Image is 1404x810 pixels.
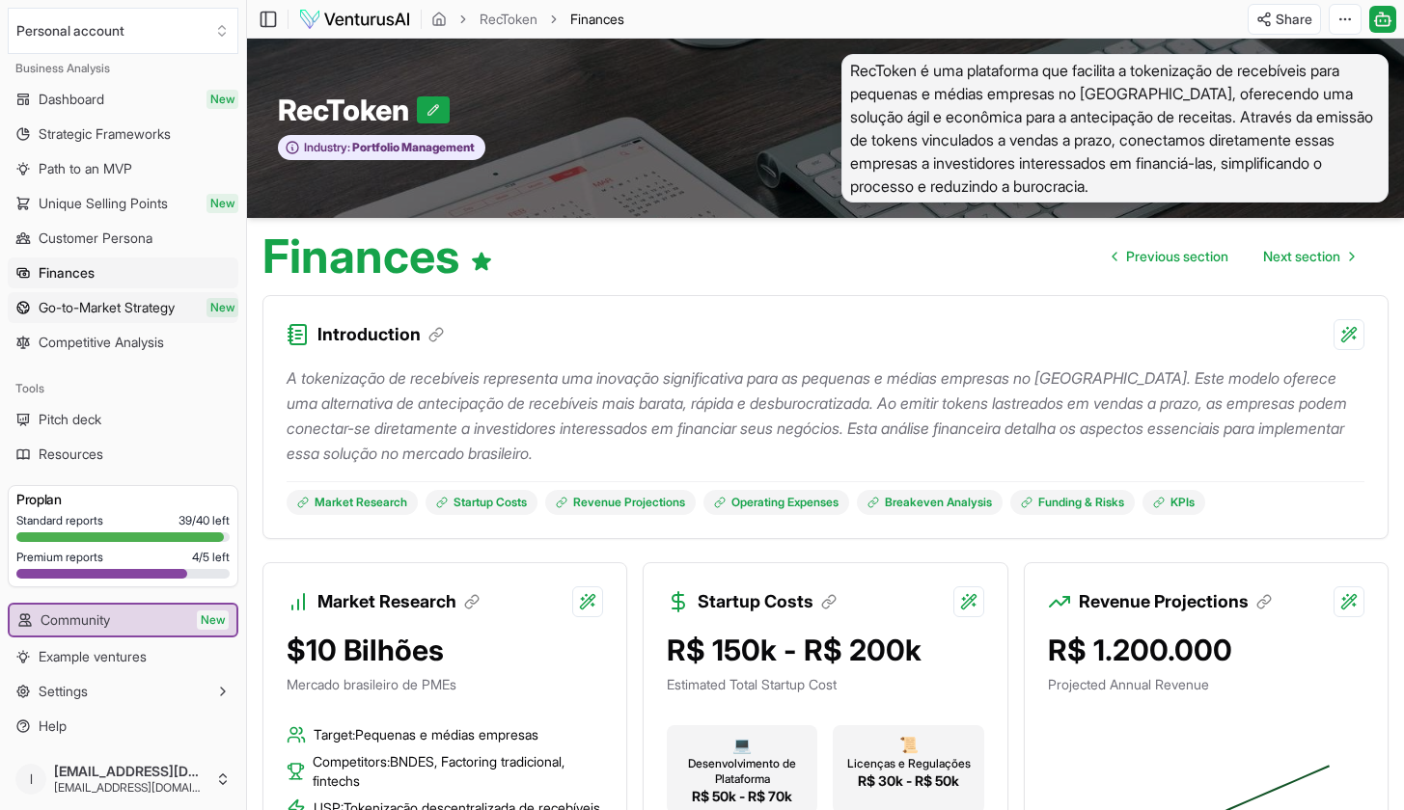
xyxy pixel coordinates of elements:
a: Customer Persona [8,223,238,254]
span: Competitors: BNDES, Factoring tradicional, fintechs [313,752,603,791]
a: Go to previous page [1097,237,1244,276]
h3: Revenue Projections [1079,588,1272,615]
h3: Pro plan [16,490,230,509]
button: Share [1248,4,1321,35]
a: KPIs [1142,490,1205,515]
span: Licenças e Regulações [847,756,971,771]
a: Market Research [287,490,418,515]
span: Help [39,716,67,736]
span: Target: Pequenas e médias empresas [314,725,538,744]
span: Settings [39,682,88,701]
a: Path to an MVP [8,153,238,184]
span: Competitive Analysis [39,333,164,352]
a: Resources [8,439,238,470]
span: New [206,194,238,213]
span: [EMAIL_ADDRESS][DOMAIN_NAME] [54,763,207,780]
a: Funding & Risks [1010,490,1135,515]
span: Resources [39,445,103,464]
span: New [197,610,229,630]
span: Customer Persona [39,229,152,248]
span: Standard reports [16,513,103,528]
h3: Introduction [317,321,444,348]
span: 39 / 40 left [179,513,230,528]
span: 💻 [732,733,752,756]
div: Business Analysis [8,53,238,84]
span: l [15,764,46,795]
nav: breadcrumb [431,10,624,29]
h1: Finances [262,233,493,280]
span: Premium reports [16,550,103,565]
span: New [206,298,238,317]
p: Estimated Total Startup Cost [667,675,983,694]
a: RecToken [480,10,537,29]
span: RecToken [278,93,417,127]
span: Portfolio Management [350,140,475,155]
button: Industry:Portfolio Management [278,135,485,161]
img: logo [298,8,411,31]
span: Example ventures [39,647,147,666]
span: Strategic Frameworks [39,124,171,144]
span: Go-to-Market Strategy [39,298,175,317]
span: Finances [39,263,95,283]
span: [EMAIL_ADDRESS][DOMAIN_NAME] [54,780,207,796]
span: Share [1276,10,1312,29]
button: l[EMAIL_ADDRESS][DOMAIN_NAME][EMAIL_ADDRESS][DOMAIN_NAME] [8,756,238,802]
h3: Market Research [317,588,480,615]
a: DashboardNew [8,84,238,115]
span: R$ 30k - R$ 50k [858,771,959,791]
span: Previous section [1126,247,1228,266]
button: Settings [8,676,238,707]
p: Projected Annual Revenue [1048,675,1364,694]
span: R$ 50k - R$ 70k [692,787,792,806]
span: Industry: [304,140,350,155]
button: Select an organization [8,8,238,54]
a: CommunityNew [10,605,236,635]
div: R$ 150k - R$ 200k [667,633,983,667]
a: Revenue Projections [545,490,696,515]
span: Path to an MVP [39,159,132,178]
p: A tokenização de recebíveis representa uma inovação significativa para as pequenas e médias empre... [287,365,1364,466]
a: Go to next page [1248,237,1369,276]
a: Breakeven Analysis [857,490,1003,515]
div: $10 Bilhões [287,633,603,667]
nav: pagination [1097,237,1369,276]
a: Example ventures [8,641,238,672]
a: Startup Costs [426,490,537,515]
div: Tools [8,373,238,404]
a: Go-to-Market StrategyNew [8,292,238,323]
a: Finances [8,257,238,288]
a: Operating Expenses [703,490,849,515]
span: RecToken é uma plataforma que facilita a tokenização de recebíveis para pequenas e médias empresa... [841,54,1390,202]
span: 4 / 5 left [192,550,230,565]
span: Unique Selling Points [39,194,168,213]
span: Desenvolvimento de Plataforma [674,756,810,787]
span: Pitch deck [39,410,101,429]
p: Mercado brasileiro de PMEs [287,675,603,694]
span: Finances [570,10,624,29]
a: Competitive Analysis [8,327,238,358]
span: Dashboard [39,90,104,109]
span: Community [41,610,110,630]
a: Strategic Frameworks [8,119,238,149]
span: Next section [1263,247,1340,266]
a: Unique Selling PointsNew [8,188,238,219]
h3: Startup Costs [698,588,837,615]
div: R$ 1.200.000 [1048,633,1364,667]
a: Help [8,711,238,742]
span: 📜 [899,733,919,756]
a: Pitch deck [8,404,238,435]
span: Finances [570,11,624,27]
span: New [206,90,238,109]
